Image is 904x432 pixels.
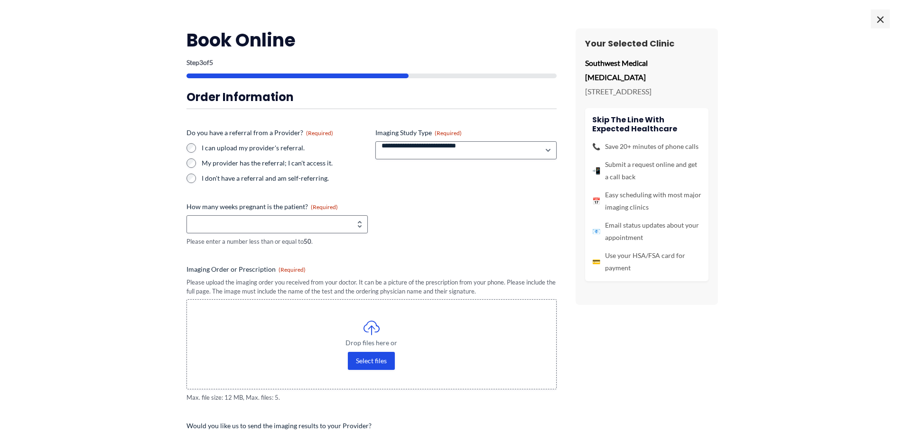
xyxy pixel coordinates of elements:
[585,38,708,49] h3: Your Selected Clinic
[435,129,462,137] span: (Required)
[592,189,701,213] li: Easy scheduling with most major imaging clinics
[592,249,701,274] li: Use your HSA/FSA card for payment
[592,225,600,238] span: 📧
[186,28,557,52] h2: Book Online
[186,393,557,402] span: Max. file size: 12 MB, Max. files: 5.
[585,84,708,99] p: [STREET_ADDRESS]
[209,58,213,66] span: 5
[592,158,701,183] li: Submit a request online and get a call back
[202,143,368,153] label: I can upload my provider's referral.
[186,237,368,246] div: Please enter a number less than or equal to .
[871,9,890,28] span: ×
[592,115,701,133] h4: Skip the line with Expected Healthcare
[592,140,600,153] span: 📞
[186,202,368,211] label: How many weeks pregnant is the patient?
[592,140,701,153] li: Save 20+ minutes of phone calls
[348,352,395,370] button: select files, imaging order or prescription(required)
[304,238,311,245] strong: 50
[306,129,333,137] span: (Required)
[592,219,701,244] li: Email status updates about your appointment
[592,165,600,177] span: 📲
[199,58,203,66] span: 3
[186,90,557,104] h3: Order Information
[592,256,600,268] span: 💳
[279,266,306,273] span: (Required)
[311,203,338,211] span: (Required)
[186,421,372,431] legend: Would you like us to send the imaging results to your Provider?
[592,195,600,207] span: 📅
[186,59,557,66] p: Step of
[202,174,368,183] label: I don't have a referral and am self-referring.
[206,340,537,346] span: Drop files here or
[186,265,557,274] label: Imaging Order or Prescription
[186,278,557,295] div: Please upload the imaging order you received from your doctor. It can be a picture of the prescri...
[186,128,333,138] legend: Do you have a referral from a Provider?
[202,158,368,168] label: My provider has the referral; I can't access it.
[585,56,708,84] p: Southwest Medical [MEDICAL_DATA]
[375,128,557,138] label: Imaging Study Type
